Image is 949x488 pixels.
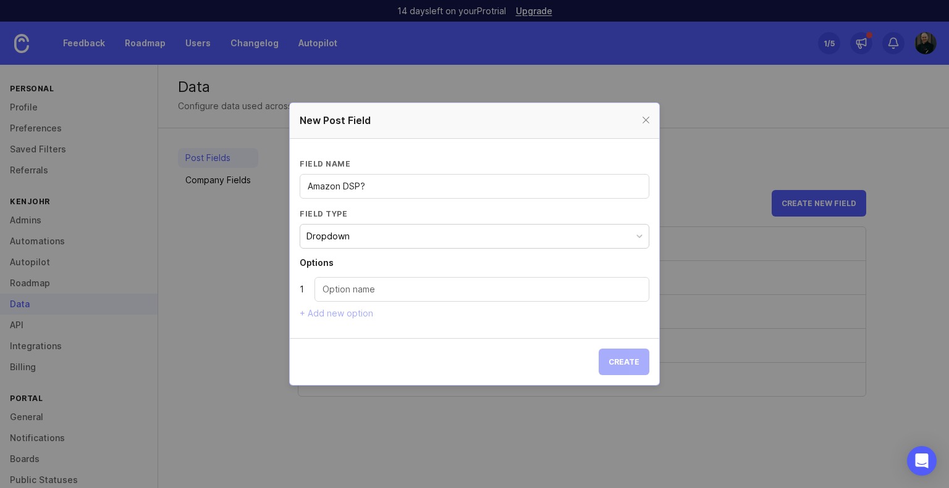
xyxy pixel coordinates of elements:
[323,283,641,296] input: Dropdown option
[907,446,937,476] div: Open Intercom Messenger
[300,283,308,296] div: 1
[300,159,649,169] label: Field name
[300,209,649,219] label: Field type
[306,230,350,243] div: Dropdown
[300,258,649,267] h2: Options
[300,113,371,128] h1: New Post Field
